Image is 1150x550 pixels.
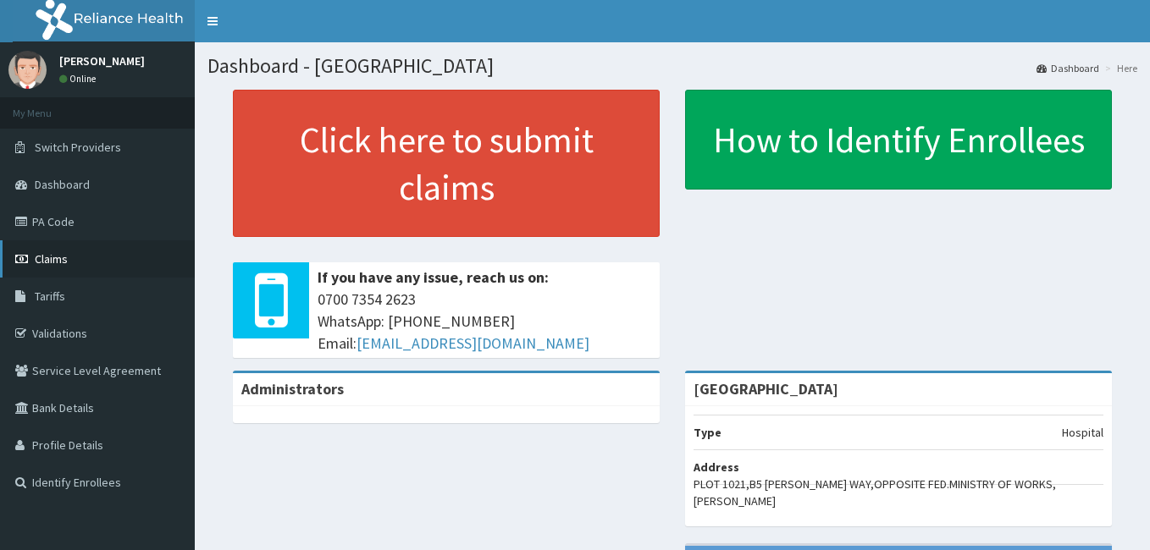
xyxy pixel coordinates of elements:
[35,289,65,304] span: Tariffs
[241,379,344,399] b: Administrators
[318,289,651,354] span: 0700 7354 2623 WhatsApp: [PHONE_NUMBER] Email:
[357,333,589,353] a: [EMAIL_ADDRESS][DOMAIN_NAME]
[694,425,722,440] b: Type
[35,140,121,155] span: Switch Providers
[59,73,100,85] a: Online
[207,55,1137,77] h1: Dashboard - [GEOGRAPHIC_DATA]
[1037,61,1099,75] a: Dashboard
[685,90,1112,190] a: How to Identify Enrollees
[694,459,739,475] b: Address
[694,476,1103,509] p: PLOT 1021,B5 [PERSON_NAME] WAY,OPPOSITE FED.MINISTRY OF WORKS,[PERSON_NAME]
[694,379,838,399] strong: [GEOGRAPHIC_DATA]
[35,177,90,192] span: Dashboard
[35,251,68,267] span: Claims
[233,90,660,237] a: Click here to submit claims
[1062,424,1103,441] p: Hospital
[59,55,145,67] p: [PERSON_NAME]
[1101,61,1137,75] li: Here
[8,51,47,89] img: User Image
[318,267,549,287] b: If you have any issue, reach us on:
